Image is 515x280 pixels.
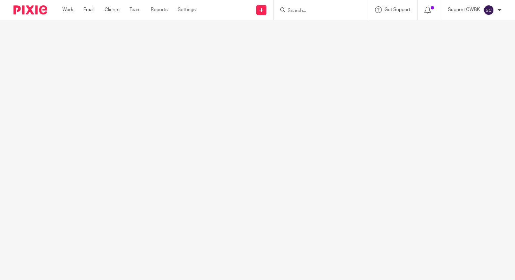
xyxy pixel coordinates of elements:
a: Work [62,6,73,13]
a: Email [83,6,94,13]
a: Clients [105,6,119,13]
a: Reports [151,6,168,13]
img: svg%3E [483,5,494,15]
img: Pixie [13,5,47,14]
a: Settings [178,6,196,13]
p: Support CWBK [448,6,480,13]
span: Get Support [384,7,410,12]
input: Search [287,8,348,14]
a: Team [130,6,141,13]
